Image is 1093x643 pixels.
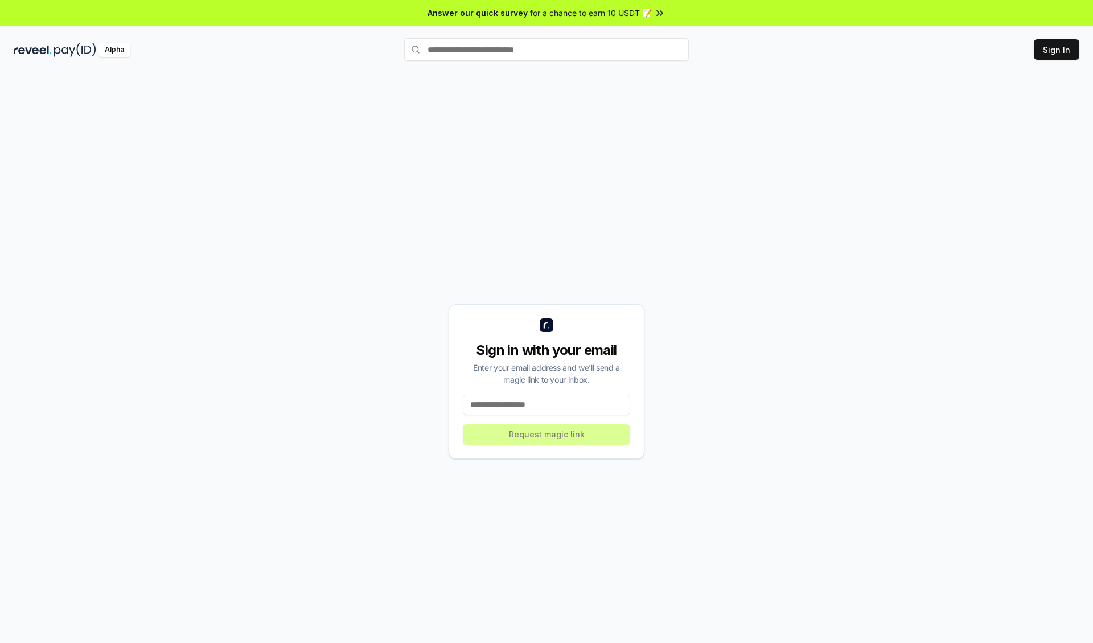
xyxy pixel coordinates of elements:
div: Sign in with your email [463,341,630,359]
img: logo_small [540,318,553,332]
button: Sign In [1034,39,1079,60]
span: for a chance to earn 10 USDT 📝 [530,7,652,19]
div: Alpha [98,43,130,57]
img: pay_id [54,43,96,57]
span: Answer our quick survey [428,7,528,19]
div: Enter your email address and we’ll send a magic link to your inbox. [463,362,630,386]
img: reveel_dark [14,43,52,57]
